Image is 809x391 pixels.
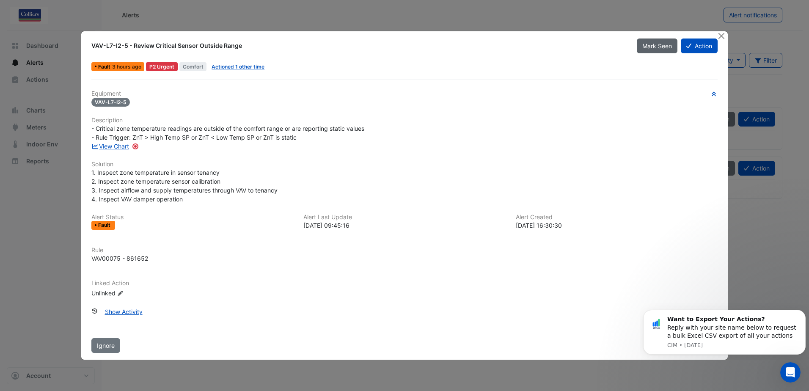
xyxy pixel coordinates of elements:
fa-icon: Edit Linked Action [117,290,124,296]
div: VAV00075 - 861652 [91,254,148,263]
h6: Alert Last Update [303,214,505,221]
button: Action [681,39,718,53]
button: Close [717,31,726,40]
h6: Linked Action [91,280,718,287]
span: Wed 01-Oct-2025 09:45 AEST [112,63,141,70]
h6: Rule [91,247,718,254]
span: Comfort [179,62,207,71]
h6: Alert Status [91,214,293,221]
a: Actioned 1 other time [212,63,264,70]
h6: Solution [91,161,718,168]
div: VAV-L7-I2-5 - Review Critical Sensor Outside Range [91,41,626,50]
span: Fault [98,64,112,69]
div: Tooltip anchor [132,143,139,150]
div: Unlinked [91,288,193,297]
h6: Alert Created [516,214,718,221]
span: - Critical zone temperature readings are outside of the comfort range or are reporting static val... [91,125,364,141]
span: VAV-L7-I2-5 [91,98,130,107]
button: Show Activity [99,304,148,319]
iframe: Intercom notifications message [640,302,809,360]
div: [DATE] 16:30:30 [516,221,718,230]
span: Ignore [97,342,115,349]
h6: Equipment [91,90,718,97]
span: Mark Seen [642,42,672,50]
span: Fault [98,223,112,228]
button: Mark Seen [637,39,677,53]
span: 1. Inspect zone temperature in sensor tenancy 2. Inspect zone temperature sensor calibration 3. I... [91,169,278,203]
div: [DATE] 09:45:16 [303,221,505,230]
h6: Description [91,117,718,124]
a: View Chart [91,143,129,150]
button: Ignore [91,338,120,353]
div: P2 Urgent [146,62,178,71]
iframe: Intercom live chat [780,362,801,383]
